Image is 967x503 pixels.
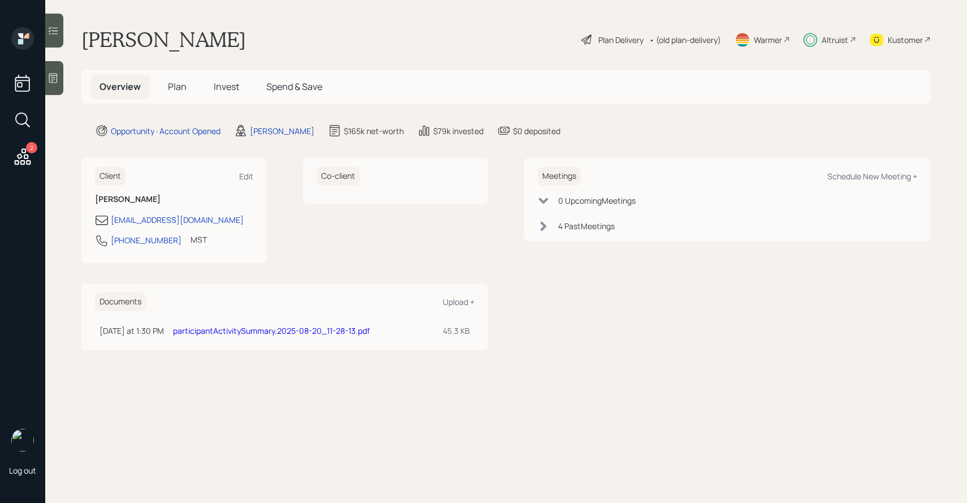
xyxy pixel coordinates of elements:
[173,325,370,336] a: participantActivitySummary.2025-08-20_11-28-13.pdf
[827,171,917,182] div: Schedule New Meeting +
[9,465,36,476] div: Log out
[513,125,560,137] div: $0 deposited
[95,293,146,311] h6: Documents
[81,27,246,52] h1: [PERSON_NAME]
[111,234,182,246] div: [PHONE_NUMBER]
[100,325,164,337] div: [DATE] at 1:30 PM
[649,34,721,46] div: • (old plan-delivery)
[239,171,253,182] div: Edit
[443,325,470,337] div: 45.3 KB
[11,429,34,452] img: sami-boghos-headshot.png
[191,234,207,246] div: MST
[111,125,221,137] div: Opportunity · Account Opened
[95,195,253,204] h6: [PERSON_NAME]
[558,195,636,207] div: 0 Upcoming Meeting s
[111,214,244,226] div: [EMAIL_ADDRESS][DOMAIN_NAME]
[168,80,187,93] span: Plan
[26,142,37,153] div: 2
[214,80,239,93] span: Invest
[95,167,126,186] h6: Client
[100,80,141,93] span: Overview
[433,125,483,137] div: $79k invested
[598,34,644,46] div: Plan Delivery
[443,296,474,307] div: Upload +
[558,220,615,232] div: 4 Past Meeting s
[266,80,322,93] span: Spend & Save
[317,167,360,186] h6: Co-client
[754,34,782,46] div: Warmer
[538,167,581,186] h6: Meetings
[250,125,314,137] div: [PERSON_NAME]
[822,34,848,46] div: Altruist
[888,34,923,46] div: Kustomer
[344,125,404,137] div: $165k net-worth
